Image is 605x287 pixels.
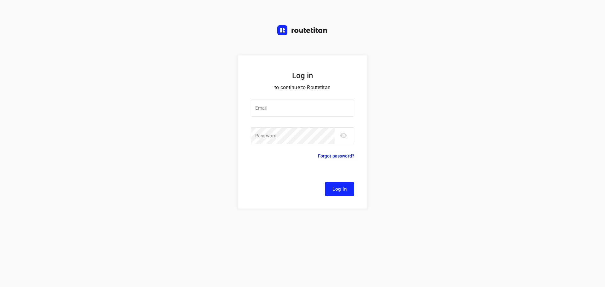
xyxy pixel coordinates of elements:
[318,152,354,160] p: Forgot password?
[251,71,354,81] h5: Log in
[332,185,347,193] span: Log In
[325,182,354,196] button: Log In
[277,25,328,35] img: Routetitan
[337,129,350,142] button: toggle password visibility
[251,83,354,92] p: to continue to Routetitan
